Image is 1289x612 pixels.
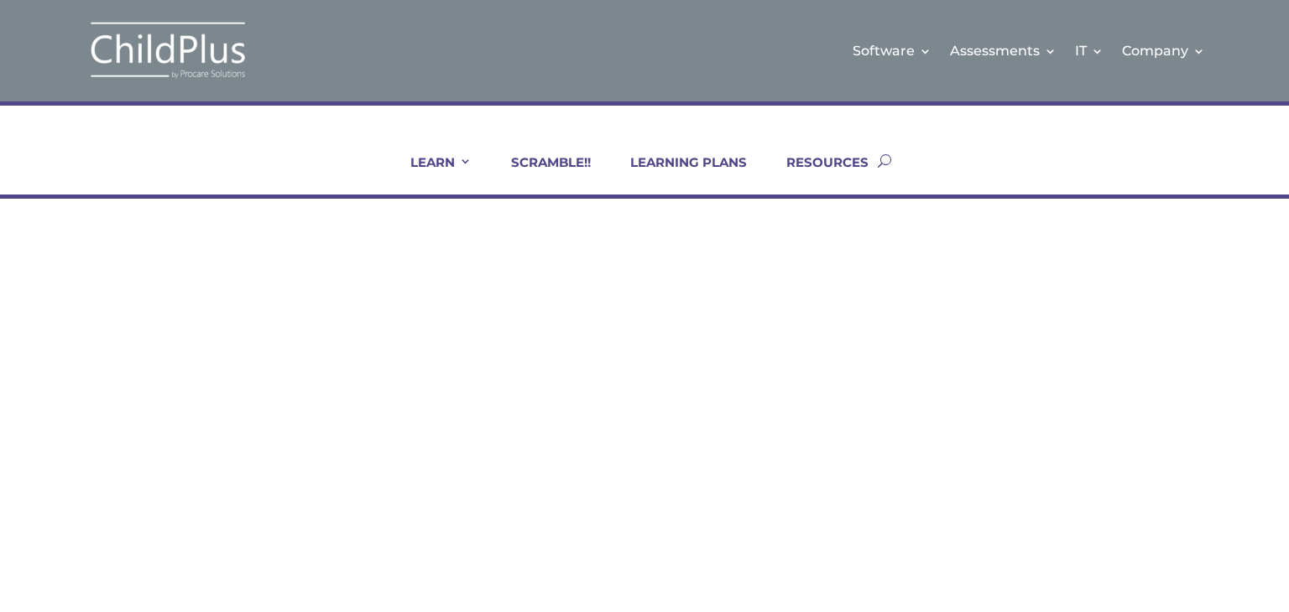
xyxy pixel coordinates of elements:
[1075,17,1104,85] a: IT
[609,154,747,194] a: LEARNING PLANS
[853,17,932,85] a: Software
[389,154,472,194] a: LEARN
[490,154,591,194] a: SCRAMBLE!!
[1122,17,1205,85] a: Company
[765,154,869,194] a: RESOURCES
[950,17,1057,85] a: Assessments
